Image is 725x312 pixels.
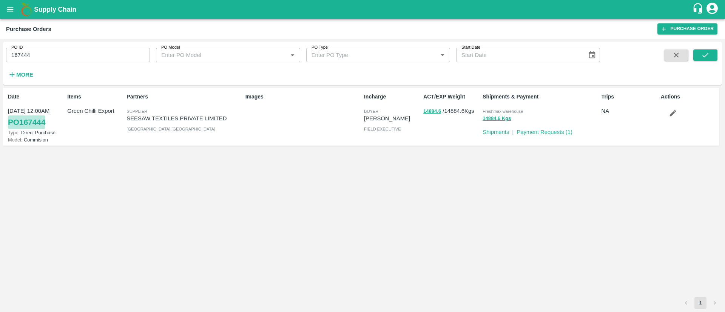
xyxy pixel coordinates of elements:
[8,130,20,135] span: Type:
[2,1,19,18] button: open drawer
[364,109,378,114] span: buyer
[126,93,242,101] p: Partners
[8,136,64,143] p: Commision
[158,50,275,60] input: Enter PO Model
[126,114,242,123] p: SEESAW TEXTILES PRIVATE LIMITED
[126,109,147,114] span: Supplier
[602,93,658,101] p: Trips
[438,50,447,60] button: Open
[423,107,480,115] p: / 14884.6 Kgs
[517,129,572,135] a: Payment Requests (1)
[483,109,523,114] span: Freshmax warehouse
[509,125,514,136] div: |
[16,72,33,78] strong: More
[694,297,706,309] button: page 1
[602,107,658,115] p: NA
[423,93,480,101] p: ACT/EXP Weight
[67,93,123,101] p: Items
[6,24,51,34] div: Purchase Orders
[287,50,297,60] button: Open
[8,129,64,136] p: Direct Purchase
[126,127,215,131] span: [GEOGRAPHIC_DATA] , [GEOGRAPHIC_DATA]
[11,45,23,51] label: PO ID
[679,297,722,309] nav: pagination navigation
[364,93,420,101] p: Incharge
[364,114,420,123] p: [PERSON_NAME]
[34,4,692,15] a: Supply Chain
[309,50,426,60] input: Enter PO Type
[461,45,480,51] label: Start Date
[8,115,45,129] a: PO167444
[312,45,328,51] label: PO Type
[8,93,64,101] p: Date
[661,93,717,101] p: Actions
[483,114,511,123] button: 14884.6 Kgs
[245,93,361,101] p: Images
[657,23,717,34] a: Purchase Order
[364,127,401,131] span: field executive
[483,129,509,135] a: Shipments
[19,2,34,17] img: logo
[6,68,35,81] button: More
[705,2,719,17] div: account of current user
[585,48,599,62] button: Choose date
[456,48,582,62] input: Start Date
[34,6,76,13] b: Supply Chain
[6,48,150,62] input: Enter PO ID
[483,93,598,101] p: Shipments & Payment
[8,137,22,143] span: Model:
[161,45,180,51] label: PO Model
[423,107,441,116] button: 14884.6
[8,107,64,115] p: [DATE] 12:00AM
[692,3,705,16] div: customer-support
[67,107,123,115] p: Green Chilli Export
